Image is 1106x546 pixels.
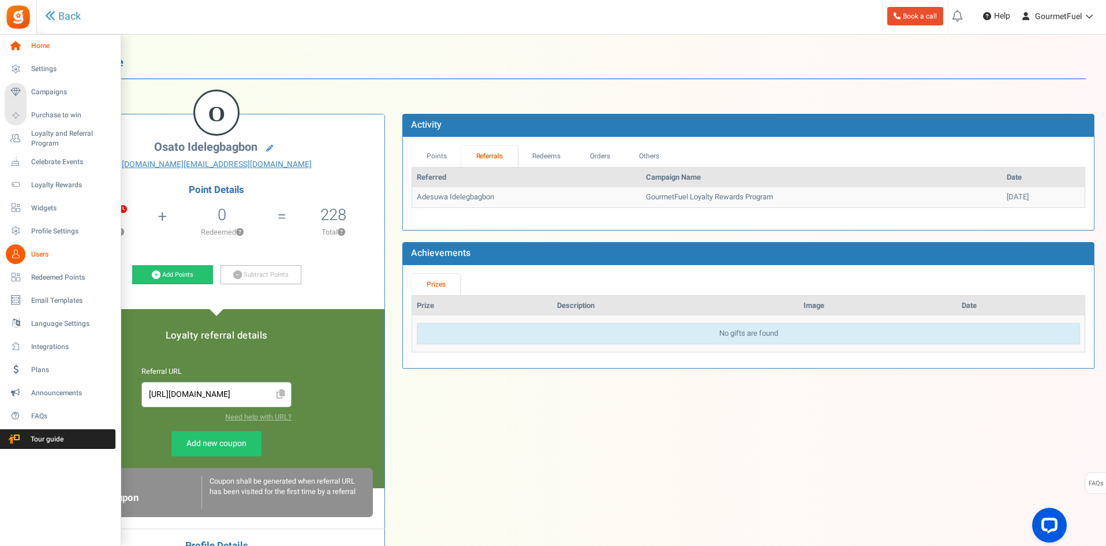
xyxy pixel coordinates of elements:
[5,434,86,444] span: Tour guide
[552,296,799,316] th: Description
[1088,473,1104,495] span: FAQs
[1035,10,1082,23] span: GourmetFuel
[236,229,244,236] button: ?
[991,10,1010,22] span: Help
[31,296,112,306] span: Email Templates
[641,168,1002,188] th: Campaign Name
[31,110,112,120] span: Purchase to win
[271,385,290,405] span: Click to Copy
[195,91,238,136] figcaption: O
[31,64,112,74] span: Settings
[957,296,1085,316] th: Date
[5,337,115,356] a: Integrations
[411,246,470,260] b: Achievements
[31,226,112,236] span: Profile Settings
[5,106,115,125] a: Purchase to win
[5,383,115,403] a: Announcements
[171,431,261,456] a: Add new coupon
[31,87,112,97] span: Campaigns
[60,330,373,341] h5: Loyalty referral details
[168,227,276,237] p: Redeemed
[5,60,115,79] a: Settings
[412,146,461,167] a: Points
[887,7,943,25] a: Book a call
[5,36,115,56] a: Home
[31,319,112,329] span: Language Settings
[412,274,460,295] a: Prizes
[518,146,576,167] a: Redeems
[31,250,112,259] span: Users
[31,203,112,213] span: Widgets
[978,7,1015,25] a: Help
[154,139,257,155] span: Osato Idelegbagbon
[5,152,115,172] a: Celebrate Events
[412,296,552,316] th: Prize
[412,168,641,188] th: Referred
[5,268,115,287] a: Redeemed Points
[1002,168,1085,188] th: Date
[5,129,115,148] a: Loyalty and Referral Program
[5,314,115,333] a: Language Settings
[31,157,112,167] span: Celebrate Events
[799,296,957,316] th: Image
[31,273,112,283] span: Redeemed Points
[57,159,376,170] a: [DOMAIN_NAME][EMAIL_ADDRESS][DOMAIN_NAME]
[1002,187,1085,207] td: [DATE]
[31,41,112,51] span: Home
[5,175,115,195] a: Loyalty Rewards
[218,206,226,224] h5: 0
[57,46,1086,79] h1: User Profile
[5,221,115,241] a: Profile Settings
[411,118,442,132] b: Activity
[31,365,112,375] span: Plans
[5,360,115,380] a: Plans
[5,83,115,102] a: Campaigns
[412,187,641,207] td: Adesuwa Idelegbagbon
[68,482,201,503] h6: Loyalty Referral Coupon
[31,180,112,190] span: Loyalty Rewards
[31,342,112,352] span: Integrations
[31,129,115,148] span: Loyalty and Referral Program
[48,185,384,195] h4: Point Details
[5,198,115,218] a: Widgets
[417,323,1080,344] div: No gifts are found
[141,368,292,376] h6: Referral URL
[225,412,292,422] a: Need help with URL?
[461,146,518,167] a: Referrals
[201,476,365,509] div: Coupon shall be generated when referral URL has been visited for the first time by a referral
[338,229,345,236] button: ?
[5,244,115,264] a: Users
[31,388,112,398] span: Announcements
[5,406,115,426] a: FAQs
[31,411,112,421] span: FAQs
[132,265,213,285] a: Add Points
[575,146,625,167] a: Orders
[287,227,379,237] p: Total
[5,291,115,310] a: Email Templates
[221,265,301,285] a: Subtract Points
[320,206,346,224] h5: 228
[5,4,31,30] img: Gratisfaction
[641,187,1002,207] td: GourmetFuel Loyalty Rewards Program
[625,146,674,167] a: Others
